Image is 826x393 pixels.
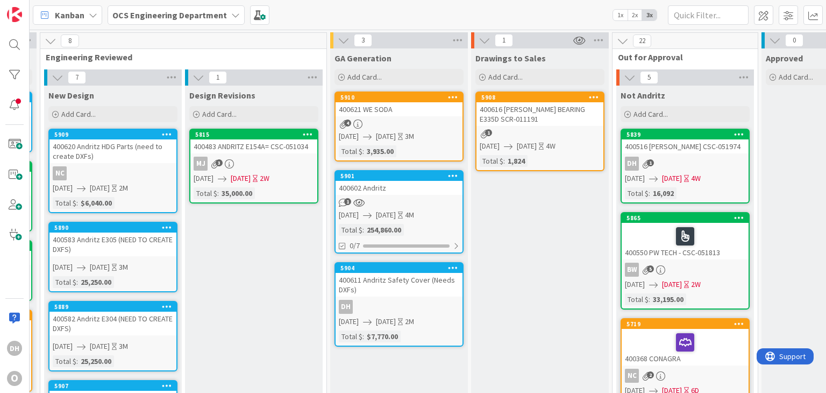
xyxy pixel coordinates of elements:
[475,92,604,171] a: 5908400616 [PERSON_NAME] BEARING E335D SCR-011191[DATE][DATE]4WTotal $:1,824
[334,170,464,254] a: 5901400602 Andritz[DATE][DATE]4MTotal $:254,860.000/7
[55,9,84,22] span: Kanban
[622,130,749,139] div: 5839
[119,262,128,273] div: 3M
[633,34,651,47] span: 22
[90,341,110,352] span: [DATE]
[779,72,813,82] span: Add Card...
[194,173,213,184] span: [DATE]
[90,262,110,273] span: [DATE]
[625,369,639,383] div: NC
[49,312,176,335] div: 400582 Andritz E304 (NEED TO CREATE DXFS)
[649,293,650,305] span: :
[503,155,505,167] span: :
[340,172,462,180] div: 5901
[339,224,362,236] div: Total $
[480,155,503,167] div: Total $
[376,131,396,142] span: [DATE]
[621,129,750,203] a: 5839400516 [PERSON_NAME] CSC-051974DH[DATE][DATE]4WTotal $:16,092
[54,131,176,138] div: 5909
[48,222,177,292] a: 5890400583 Andritz E305 (NEED TO CREATE DXFS)[DATE][DATE]3MTotal $:25,250.00
[480,141,500,152] span: [DATE]
[23,2,49,15] span: Support
[476,93,603,102] div: 5908
[48,90,94,101] span: New Design
[633,109,668,119] span: Add Card...
[488,72,523,82] span: Add Card...
[209,71,227,84] span: 1
[647,265,654,272] span: 5
[344,120,351,127] span: 4
[622,139,749,153] div: 400516 [PERSON_NAME] CSC-051974
[49,139,176,163] div: 400620 Andritz HDG Parts (need to create DXFs)
[625,293,649,305] div: Total $
[48,129,177,213] a: 5909400620 Andritz HDG Parts (need to create DXFs)NC[DATE][DATE]2MTotal $:$6,040.00
[344,198,351,205] span: 1
[189,90,255,101] span: Design Revisions
[336,171,462,195] div: 5901400602 Andritz
[622,130,749,153] div: 5839400516 [PERSON_NAME] CSC-051974
[7,371,22,386] div: O
[54,224,176,231] div: 5890
[668,5,749,25] input: Quick Filter...
[625,263,639,277] div: BW
[48,301,177,371] a: 5889400582 Andritz E304 (NEED TO CREATE DXFS)[DATE][DATE]3MTotal $:25,250.00
[622,329,749,366] div: 400368 CONAGRA
[76,276,78,288] span: :
[622,213,749,223] div: 5865
[625,173,645,184] span: [DATE]
[339,131,359,142] span: [DATE]
[336,171,462,181] div: 5901
[78,355,114,367] div: 25,250.00
[362,145,364,157] span: :
[260,173,269,184] div: 2W
[364,331,401,342] div: $7,770.00
[626,214,749,222] div: 5865
[53,341,73,352] span: [DATE]
[49,381,176,391] div: 5907
[76,355,78,367] span: :
[622,157,749,171] div: DH
[628,10,642,20] span: 2x
[625,187,649,199] div: Total $
[613,10,628,20] span: 1x
[546,141,556,152] div: 4W
[336,263,462,273] div: 5904
[340,264,462,272] div: 5904
[217,187,219,199] span: :
[53,183,73,194] span: [DATE]
[53,276,76,288] div: Total $
[626,131,749,138] div: 5839
[622,223,749,259] div: 400550 PW TECH - CSC-051813
[334,262,464,347] a: 5904400611 Andritz Safety Cover (Needs DXFs)DH[DATE][DATE]2MTotal $:$7,770.00
[476,93,603,126] div: 5908400616 [PERSON_NAME] BEARING E335D SCR-011191
[194,187,217,199] div: Total $
[336,181,462,195] div: 400602 Andritz
[54,382,176,390] div: 5907
[339,209,359,221] span: [DATE]
[650,187,677,199] div: 16,092
[647,159,654,166] span: 1
[49,166,176,180] div: NC
[195,131,317,138] div: 5815
[53,262,73,273] span: [DATE]
[190,130,317,139] div: 5815
[336,93,462,116] div: 5910400621 WE SODA
[647,371,654,378] span: 2
[336,273,462,297] div: 400611 Andritz Safety Cover (Needs DXFs)
[362,224,364,236] span: :
[190,130,317,153] div: 5815400483 ANDRITZ E154A= CSC-051034
[340,94,462,101] div: 5910
[78,197,115,209] div: $6,040.00
[339,316,359,327] span: [DATE]
[190,157,317,171] div: MJ
[622,263,749,277] div: BW
[622,319,749,366] div: 5719400368 CONAGRA
[336,263,462,297] div: 5904400611 Andritz Safety Cover (Needs DXFs)
[475,53,546,64] span: Drawings to Sales
[49,302,176,312] div: 5889
[481,94,603,101] div: 5908
[53,197,76,209] div: Total $
[49,302,176,335] div: 5889400582 Andritz E304 (NEED TO CREATE DXFS)
[336,300,462,314] div: DH
[339,331,362,342] div: Total $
